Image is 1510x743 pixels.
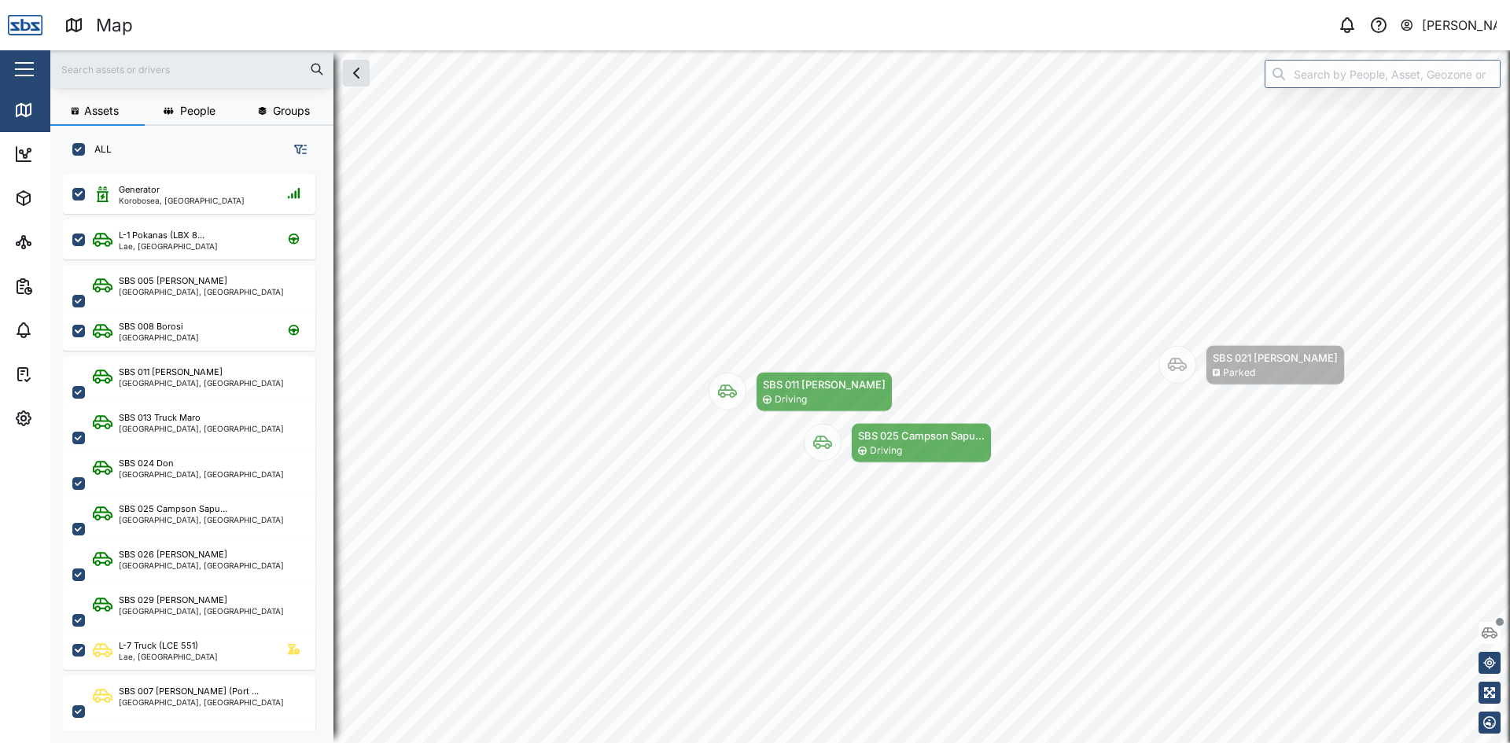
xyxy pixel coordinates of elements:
[119,320,183,333] div: SBS 008 Borosi
[119,197,245,204] div: Korobosea, [GEOGRAPHIC_DATA]
[84,105,119,116] span: Assets
[41,234,79,251] div: Sites
[119,607,284,615] div: [GEOGRAPHIC_DATA], [GEOGRAPHIC_DATA]
[119,242,218,250] div: Lae, [GEOGRAPHIC_DATA]
[119,366,223,379] div: SBS 011 [PERSON_NAME]
[41,145,112,163] div: Dashboard
[180,105,215,116] span: People
[870,443,902,458] div: Driving
[119,470,284,478] div: [GEOGRAPHIC_DATA], [GEOGRAPHIC_DATA]
[119,183,160,197] div: Generator
[1422,16,1497,35] div: [PERSON_NAME]
[119,653,218,660] div: Lae, [GEOGRAPHIC_DATA]
[804,423,992,463] div: Map marker
[119,639,198,653] div: L-7 Truck (LCE 551)
[119,502,227,516] div: SBS 025 Campson Sapu...
[119,274,227,288] div: SBS 005 [PERSON_NAME]
[119,229,204,242] div: L-1 Pokanas (LBX 8...
[119,516,284,524] div: [GEOGRAPHIC_DATA], [GEOGRAPHIC_DATA]
[85,143,112,156] label: ALL
[119,457,174,470] div: SBS 024 Don
[1223,366,1255,381] div: Parked
[119,548,227,561] div: SBS 026 [PERSON_NAME]
[119,561,284,569] div: [GEOGRAPHIC_DATA], [GEOGRAPHIC_DATA]
[119,333,199,341] div: [GEOGRAPHIC_DATA]
[1399,14,1497,36] button: [PERSON_NAME]
[41,189,90,207] div: Assets
[8,8,42,42] img: Main Logo
[50,50,1510,743] canvas: Map
[119,379,284,387] div: [GEOGRAPHIC_DATA], [GEOGRAPHIC_DATA]
[1265,60,1501,88] input: Search by People, Asset, Geozone or Place
[41,101,76,119] div: Map
[775,392,807,407] div: Driving
[63,168,333,730] div: grid
[41,366,84,383] div: Tasks
[273,105,310,116] span: Groups
[858,428,985,443] div: SBS 025 Campson Sapu...
[60,57,324,81] input: Search assets or drivers
[119,411,201,425] div: SBS 013 Truck Maro
[119,425,284,432] div: [GEOGRAPHIC_DATA], [GEOGRAPHIC_DATA]
[119,698,284,706] div: [GEOGRAPHIC_DATA], [GEOGRAPHIC_DATA]
[41,322,90,339] div: Alarms
[41,278,94,295] div: Reports
[41,410,97,427] div: Settings
[119,685,259,698] div: SBS 007 [PERSON_NAME] (Port ...
[96,12,133,39] div: Map
[119,288,284,296] div: [GEOGRAPHIC_DATA], [GEOGRAPHIC_DATA]
[1158,345,1345,385] div: Map marker
[763,377,886,392] div: SBS 011 [PERSON_NAME]
[1213,350,1338,366] div: SBS 021 [PERSON_NAME]
[709,372,893,412] div: Map marker
[119,594,227,607] div: SBS 029 [PERSON_NAME]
